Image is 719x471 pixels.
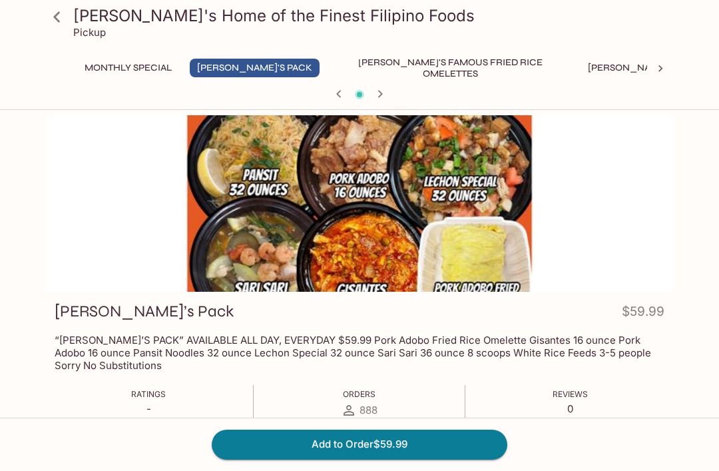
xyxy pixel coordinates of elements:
[131,402,166,415] p: -
[73,5,668,26] h3: [PERSON_NAME]'s Home of the Finest Filipino Foods
[55,334,664,372] p: “[PERSON_NAME]’S PACK” AVAILABLE ALL DAY, EVERYDAY $59.99 Pork Adobo Fried Rice Omelette Gisantes...
[553,402,588,415] p: 0
[73,26,106,39] p: Pickup
[359,404,377,416] span: 888
[190,59,320,77] button: [PERSON_NAME]'s Pack
[77,59,179,77] button: Monthly Special
[131,389,166,399] span: Ratings
[212,430,507,459] button: Add to Order$59.99
[330,59,570,77] button: [PERSON_NAME]'s Famous Fried Rice Omelettes
[553,389,588,399] span: Reviews
[622,301,664,327] h4: $59.99
[343,389,375,399] span: Orders
[45,115,674,292] div: Elena’s Pack
[55,301,234,322] h3: [PERSON_NAME]’s Pack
